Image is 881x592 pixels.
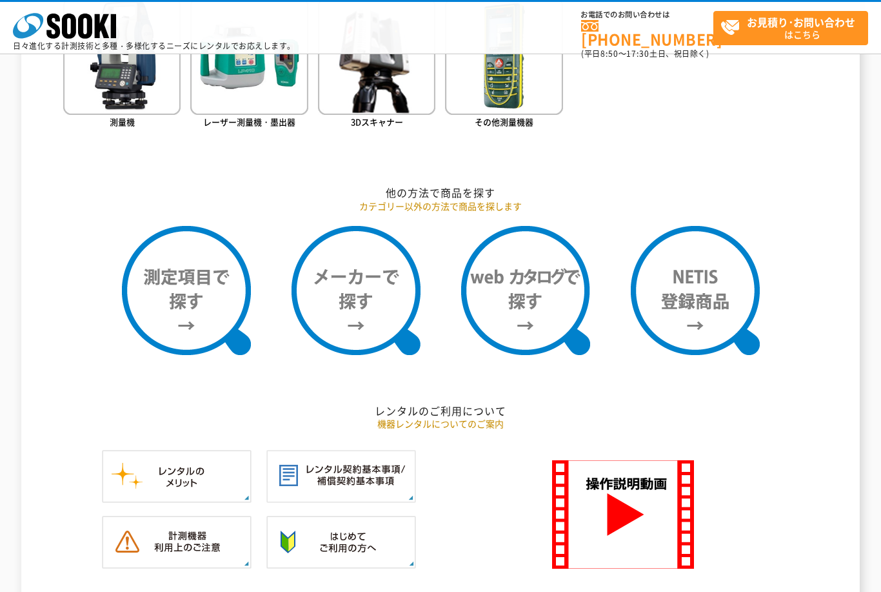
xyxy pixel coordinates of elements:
img: レンタル契約基本事項／補償契約基本事項 [266,450,416,503]
img: メーカーで探す [292,226,421,355]
span: (平日 ～ 土日、祝日除く) [581,48,709,59]
span: 測量機 [110,116,135,128]
span: 17:30 [626,48,649,59]
strong: お見積り･お問い合わせ [747,14,855,30]
a: レンタルのメリット [102,489,252,502]
span: レーザー測量機・墨出器 [203,116,295,128]
p: 日々進化する計測技術と多種・多様化するニーズにレンタルでお応えします。 [13,42,295,50]
p: 機器レンタルについてのご案内 [63,417,818,431]
img: レンタルのメリット [102,450,252,503]
img: SOOKI 操作説明動画 [552,460,694,569]
img: 測定項目で探す [122,226,251,355]
span: 8:50 [600,48,619,59]
a: お見積り･お問い合わせはこちら [713,11,868,45]
a: はじめてご利用の方へ [266,555,416,567]
span: はこちら [720,12,867,44]
p: カテゴリー以外の方法で商品を探します [63,199,818,213]
img: NETIS登録商品 [631,226,760,355]
img: 計測機器ご利用上のご注意 [102,516,252,569]
h2: レンタルのご利用について [63,404,818,418]
img: はじめてご利用の方へ [266,516,416,569]
h2: 他の方法で商品を探す [63,186,818,199]
a: レンタル契約基本事項／補償契約基本事項 [266,489,416,502]
span: 3Dスキャナー [351,116,403,128]
span: その他測量機器 [475,116,533,128]
img: webカタログで探す [461,226,590,355]
a: 計測機器ご利用上のご注意 [102,555,252,567]
a: [PHONE_NUMBER] [581,20,713,46]
span: お電話でのお問い合わせは [581,11,713,19]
